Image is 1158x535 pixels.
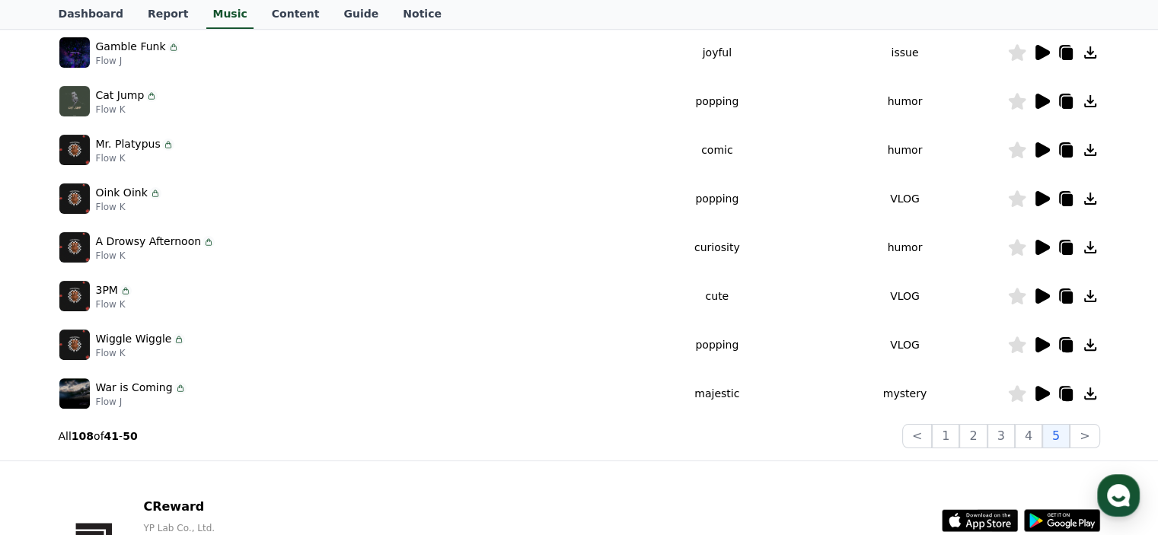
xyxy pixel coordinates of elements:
button: 4 [1015,424,1042,448]
p: 3PM [96,282,118,298]
td: popping [631,174,802,223]
img: music [59,330,90,360]
td: majestic [631,369,802,418]
td: VLOG [802,272,1006,320]
img: music [59,86,90,116]
button: 3 [987,424,1015,448]
p: YP Lab Co., Ltd. [143,522,398,534]
td: cute [631,272,802,320]
img: music [59,378,90,409]
span: Settings [225,432,263,444]
p: Cat Jump [96,88,145,103]
a: Settings [196,409,292,447]
p: Flow K [96,201,161,213]
td: VLOG [802,320,1006,369]
strong: 108 [72,430,94,442]
button: 5 [1042,424,1070,448]
td: VLOG [802,174,1006,223]
td: popping [631,320,802,369]
p: Wiggle Wiggle [96,331,172,347]
p: Mr. Platypus [96,136,161,152]
td: joyful [631,28,802,77]
button: < [902,424,932,448]
p: A Drowsy Afternoon [96,234,202,250]
td: humor [802,126,1006,174]
span: Home [39,432,65,444]
a: Home [5,409,100,447]
td: mystery [802,369,1006,418]
td: humor [802,77,1006,126]
p: Flow K [96,250,215,262]
td: curiosity [631,223,802,272]
p: Flow K [96,152,174,164]
button: 1 [932,424,959,448]
p: Flow K [96,347,186,359]
td: popping [631,77,802,126]
img: music [59,232,90,263]
img: music [59,281,90,311]
button: 2 [959,424,987,448]
p: Flow K [96,298,132,310]
img: music [59,135,90,165]
p: Oink Oink [96,185,148,201]
strong: 50 [123,430,137,442]
p: War is Coming [96,380,173,396]
td: humor [802,223,1006,272]
span: Messages [126,432,171,444]
p: CReward [143,498,398,516]
button: > [1070,424,1099,448]
strong: 41 [104,430,119,442]
p: Gamble Funk [96,39,166,55]
img: music [59,37,90,68]
td: comic [631,126,802,174]
td: issue [802,28,1006,77]
p: Flow J [96,55,180,67]
img: music [59,183,90,214]
p: All of - [59,428,138,444]
a: Messages [100,409,196,447]
p: Flow K [96,103,158,116]
p: Flow J [96,396,187,408]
